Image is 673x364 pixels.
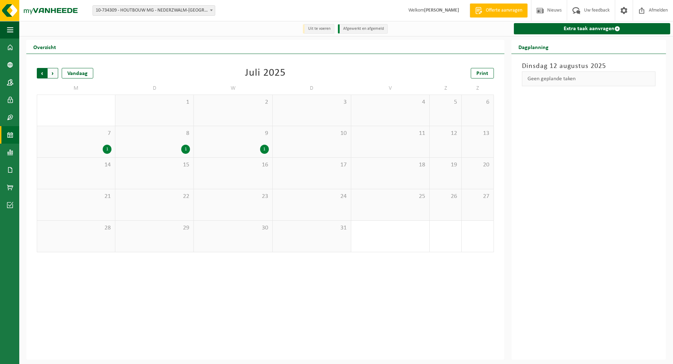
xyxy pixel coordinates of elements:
span: 29 [119,224,190,232]
span: 16 [197,161,268,169]
td: Z [462,82,494,95]
strong: [PERSON_NAME] [424,8,459,13]
div: 1 [181,145,190,154]
span: 24 [276,193,347,200]
span: Volgende [48,68,58,78]
span: 25 [355,193,426,200]
span: 17 [276,161,347,169]
h2: Dagplanning [511,40,556,54]
span: 27 [465,193,490,200]
div: Vandaag [62,68,93,78]
span: 14 [41,161,111,169]
span: 10-734309 - HOUTBOUW MG - NEDERZWALM-HERMELGEM [93,6,215,15]
span: Offerte aanvragen [484,7,524,14]
span: 30 [197,224,268,232]
a: Print [471,68,494,78]
td: M [37,82,115,95]
h2: Overzicht [26,40,63,54]
span: 7 [41,130,111,137]
span: 26 [433,193,458,200]
li: Afgewerkt en afgemeld [338,24,388,34]
span: 22 [119,193,190,200]
a: Offerte aanvragen [470,4,528,18]
span: 12 [433,130,458,137]
li: Uit te voeren [303,24,334,34]
span: 19 [433,161,458,169]
span: 21 [41,193,111,200]
span: 18 [355,161,426,169]
span: 5 [433,98,458,106]
td: V [351,82,430,95]
span: 8 [119,130,190,137]
span: 31 [276,224,347,232]
h3: Dinsdag 12 augustus 2025 [522,61,655,71]
span: 2 [197,98,268,106]
span: 4 [355,98,426,106]
span: 23 [197,193,268,200]
span: 20 [465,161,490,169]
div: 1 [260,145,269,154]
span: 15 [119,161,190,169]
div: 1 [103,145,111,154]
td: D [115,82,194,95]
span: 1 [119,98,190,106]
span: 9 [197,130,268,137]
span: 10 [276,130,347,137]
span: 11 [355,130,426,137]
span: Vorige [37,68,47,78]
div: Geen geplande taken [522,71,655,86]
td: D [273,82,351,95]
span: 6 [465,98,490,106]
span: 3 [276,98,347,106]
span: 28 [41,224,111,232]
td: Z [430,82,462,95]
a: Extra taak aanvragen [514,23,670,34]
span: 10-734309 - HOUTBOUW MG - NEDERZWALM-HERMELGEM [93,5,215,16]
span: 13 [465,130,490,137]
td: W [194,82,272,95]
div: Juli 2025 [245,68,286,78]
span: Print [476,71,488,76]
